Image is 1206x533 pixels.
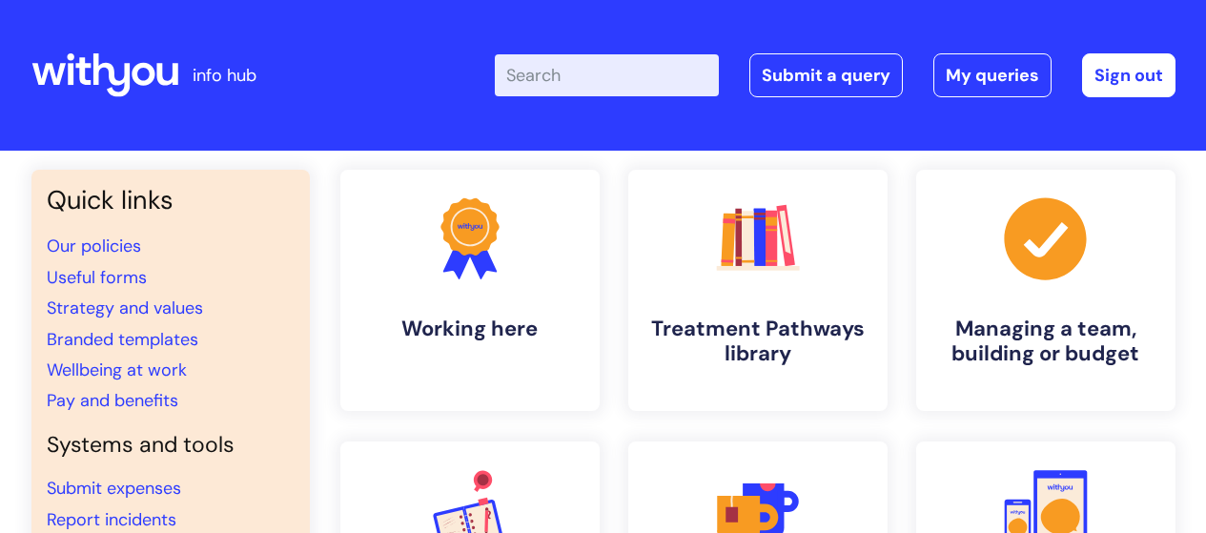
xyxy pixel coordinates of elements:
a: Our policies [47,235,141,257]
a: Managing a team, building or budget [916,170,1175,411]
a: My queries [933,53,1052,97]
a: Branded templates [47,328,198,351]
input: Search [495,54,719,96]
p: info hub [193,60,256,91]
h4: Systems and tools [47,432,295,459]
a: Submit expenses [47,477,181,500]
a: Submit a query [749,53,903,97]
a: Useful forms [47,266,147,289]
a: Strategy and values [47,297,203,319]
h4: Managing a team, building or budget [931,317,1160,367]
a: Sign out [1082,53,1175,97]
h4: Working here [356,317,584,341]
a: Pay and benefits [47,389,178,412]
h3: Quick links [47,185,295,215]
div: | - [495,53,1175,97]
a: Treatment Pathways library [628,170,888,411]
h4: Treatment Pathways library [644,317,872,367]
a: Wellbeing at work [47,359,187,381]
a: Working here [340,170,600,411]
